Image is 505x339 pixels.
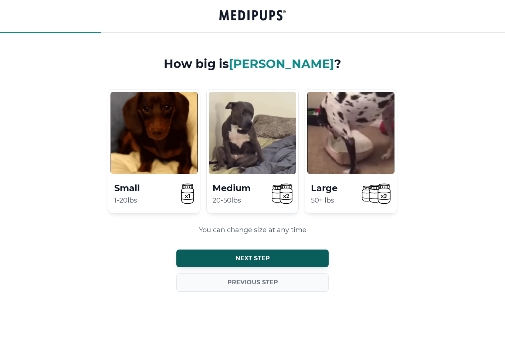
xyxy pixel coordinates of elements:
[176,250,329,267] button: Next step
[213,196,258,205] p: 20-50lbs
[176,273,329,292] button: Previous step
[227,279,278,286] span: Previous step
[199,225,306,235] p: You can change size at any time
[311,182,356,194] h4: Large
[229,57,334,71] span: [PERSON_NAME]
[114,196,159,205] p: 1-20lbs
[164,57,341,71] h3: How big is ?
[114,182,159,194] h4: Small
[219,9,286,24] a: Groove
[311,196,356,205] p: 50+ lbs
[213,182,258,194] h4: Medium
[235,255,270,262] span: Next step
